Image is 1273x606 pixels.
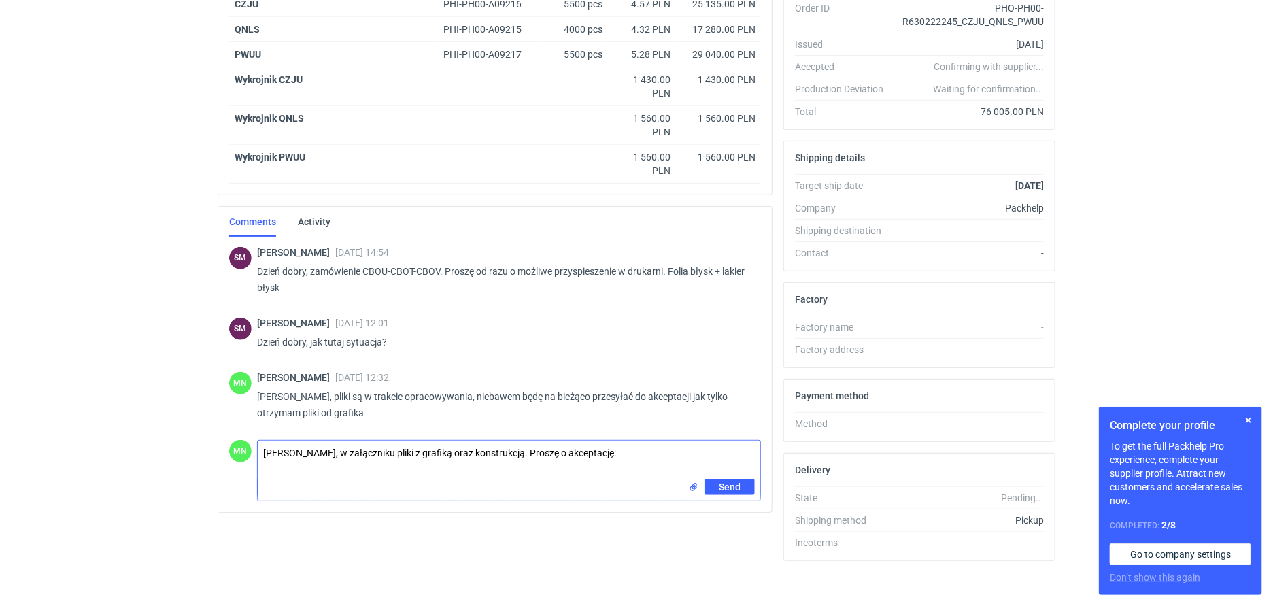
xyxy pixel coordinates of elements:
[795,536,894,550] div: Incoterms
[894,37,1044,51] div: [DATE]
[1015,180,1044,191] strong: [DATE]
[795,465,830,475] h2: Delivery
[719,482,741,492] span: Send
[235,49,261,60] strong: PWUU
[229,318,252,340] div: Sebastian Markut
[894,201,1044,215] div: Packhelp
[235,24,260,35] strong: QNLS
[613,150,671,178] div: 1 560.00 PLN
[894,320,1044,334] div: -
[705,479,755,495] button: Send
[795,491,894,505] div: State
[443,48,534,61] div: PHI-PH00-A09217
[795,1,894,29] div: Order ID
[795,105,894,118] div: Total
[613,112,671,139] div: 1 560.00 PLN
[229,372,252,394] figcaption: MN
[1161,520,1176,531] strong: 2 / 8
[229,247,252,269] div: Sebastian Markut
[257,318,335,329] span: [PERSON_NAME]
[795,37,894,51] div: Issued
[229,440,252,462] figcaption: MN
[795,224,894,237] div: Shipping destination
[681,22,756,36] div: 17 280.00 PLN
[795,152,865,163] h2: Shipping details
[795,82,894,96] div: Production Deviation
[257,247,335,258] span: [PERSON_NAME]
[681,48,756,61] div: 29 040.00 PLN
[229,207,276,237] a: Comments
[795,179,894,192] div: Target ship date
[681,73,756,86] div: 1 430.00 PLN
[229,247,252,269] figcaption: SM
[795,514,894,527] div: Shipping method
[229,440,252,462] div: Małgorzata Nowotna
[795,246,894,260] div: Contact
[795,320,894,334] div: Factory name
[257,263,750,296] p: Dzień dobry, zamówienie CBOU-CBOT-CBOV. Proszę od razu o możliwe przyspieszenie w drukarni. Folia...
[613,73,671,100] div: 1 430.00 PLN
[1110,418,1251,434] h1: Complete your profile
[1110,518,1251,533] div: Completed:
[1110,543,1251,565] a: Go to company settings
[257,372,335,383] span: [PERSON_NAME]
[795,60,894,73] div: Accepted
[298,207,330,237] a: Activity
[795,294,828,305] h2: Factory
[1240,412,1257,428] button: Skip for now
[934,61,1044,72] em: Confirming with supplier...
[540,42,608,67] div: 5500 pcs
[235,152,305,163] strong: Wykrojnik PWUU
[894,105,1044,118] div: 76 005.00 PLN
[795,390,869,401] h2: Payment method
[613,22,671,36] div: 4.32 PLN
[894,536,1044,550] div: -
[795,201,894,215] div: Company
[795,417,894,431] div: Method
[258,441,760,479] textarea: [PERSON_NAME], w załączniku pliki z grafiką oraz konstrukcją. Proszę o akceptację:
[681,112,756,125] div: 1 560.00 PLN
[894,514,1044,527] div: Pickup
[235,74,303,85] strong: Wykrojnik CZJU
[229,372,252,394] div: Małgorzata Nowotna
[257,334,750,350] p: Dzień dobry, jak tutaj sytuacja?
[335,318,389,329] span: [DATE] 12:01
[443,22,534,36] div: PHI-PH00-A09215
[1110,571,1200,584] button: Don’t show this again
[613,48,671,61] div: 5.28 PLN
[1110,439,1251,507] p: To get the full Packhelp Pro experience, complete your supplier profile. Attract new customers an...
[894,1,1044,29] div: PHO-PH00-R630222245_CZJU_QNLS_PWUU
[894,246,1044,260] div: -
[257,388,750,421] p: [PERSON_NAME], pliki są w trakcie opracowywania, niebawem będę na bieżąco przesyłać do akceptacji...
[235,113,304,124] strong: Wykrojnik QNLS
[540,17,608,42] div: 4000 pcs
[681,150,756,164] div: 1 560.00 PLN
[795,343,894,356] div: Factory address
[335,372,389,383] span: [DATE] 12:32
[894,417,1044,431] div: -
[335,247,389,258] span: [DATE] 14:54
[1001,492,1044,503] em: Pending...
[894,343,1044,356] div: -
[933,82,1044,96] em: Waiting for confirmation...
[229,318,252,340] figcaption: SM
